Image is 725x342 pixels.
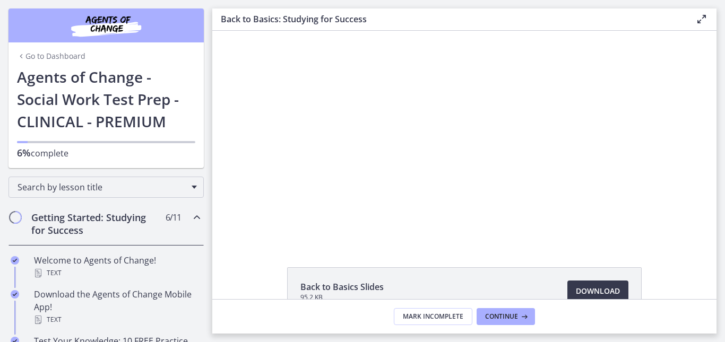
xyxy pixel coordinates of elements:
[8,177,204,198] div: Search by lesson title
[300,280,384,293] span: Back to Basics Slides
[221,13,678,25] h3: Back to Basics: Studying for Success
[17,146,195,160] p: complete
[212,31,717,243] iframe: Video Lesson
[34,288,200,326] div: Download the Agents of Change Mobile App!
[11,256,19,265] i: Completed
[17,51,85,62] a: Go to Dashboard
[17,146,31,159] span: 6%
[567,280,628,302] a: Download
[576,285,620,297] span: Download
[485,312,518,321] span: Continue
[34,254,200,279] div: Welcome to Agents of Change!
[403,312,463,321] span: Mark Incomplete
[18,181,186,193] span: Search by lesson title
[477,308,535,325] button: Continue
[34,267,200,279] div: Text
[394,308,472,325] button: Mark Incomplete
[31,211,161,236] h2: Getting Started: Studying for Success
[34,313,200,326] div: Text
[42,13,170,38] img: Agents of Change
[166,211,181,224] span: 6 / 11
[11,290,19,299] i: Completed
[300,293,384,302] span: 95.2 KB
[17,66,195,133] h1: Agents of Change - Social Work Test Prep - CLINICAL - PREMIUM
